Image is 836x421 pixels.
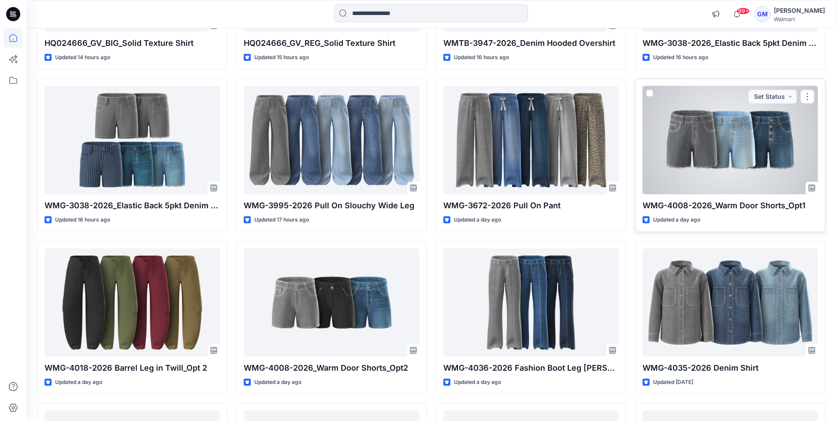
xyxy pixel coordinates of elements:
[254,378,301,387] p: Updated a day ago
[45,248,220,357] a: WMG-4018-2026 Barrel Leg in Twill_Opt 2
[443,37,619,49] p: WMTB-3947-2026_Denim Hooded Overshirt
[736,8,750,15] span: 99+
[643,37,818,49] p: WMG-3038-2026_Elastic Back 5pkt Denim Shorts 3 Inseam - Cost Opt
[443,86,619,194] a: WMG-3672-2026 Pull On Pant
[454,215,501,225] p: Updated a day ago
[55,53,110,62] p: Updated 14 hours ago
[244,199,419,212] p: WMG-3995-2026 Pull On Slouchy Wide Leg
[643,199,818,212] p: WMG-4008-2026_Warm Door Shorts_Opt1
[55,378,102,387] p: Updated a day ago
[254,215,309,225] p: Updated 17 hours ago
[653,378,693,387] p: Updated [DATE]
[443,362,619,374] p: WMG-4036-2026 Fashion Boot Leg [PERSON_NAME]
[643,362,818,374] p: WMG-4035-2026 Denim Shirt
[254,53,309,62] p: Updated 15 hours ago
[45,86,220,194] a: WMG-3038-2026_Elastic Back 5pkt Denim Shorts 3 Inseam
[244,37,419,49] p: HQ024666_GV_REG_Solid Texture Shirt
[244,362,419,374] p: WMG-4008-2026_Warm Door Shorts_Opt2
[45,362,220,374] p: WMG-4018-2026 Barrel Leg in Twill_Opt 2
[754,6,770,22] div: GM
[653,215,700,225] p: Updated a day ago
[653,53,708,62] p: Updated 16 hours ago
[244,86,419,194] a: WMG-3995-2026 Pull On Slouchy Wide Leg
[45,199,220,212] p: WMG-3038-2026_Elastic Back 5pkt Denim Shorts 3 Inseam
[454,378,501,387] p: Updated a day ago
[774,16,825,23] div: Walmart
[244,248,419,357] a: WMG-4008-2026_Warm Door Shorts_Opt2
[45,37,220,49] p: HQ024666_GV_BIG_Solid Texture Shirt
[443,248,619,357] a: WMG-4036-2026 Fashion Boot Leg Jean
[443,199,619,212] p: WMG-3672-2026 Pull On Pant
[774,5,825,16] div: [PERSON_NAME]
[643,248,818,357] a: WMG-4035-2026 Denim Shirt
[55,215,110,225] p: Updated 16 hours ago
[643,86,818,194] a: WMG-4008-2026_Warm Door Shorts_Opt1
[454,53,509,62] p: Updated 16 hours ago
